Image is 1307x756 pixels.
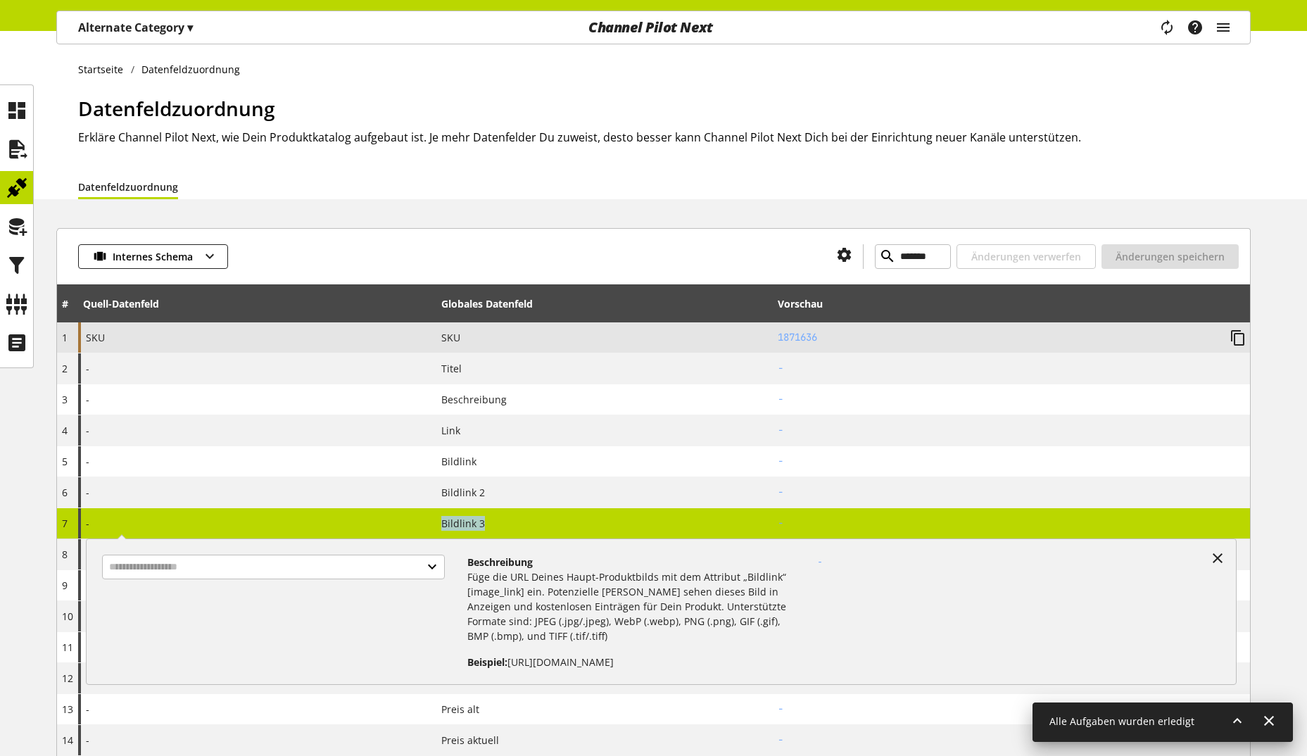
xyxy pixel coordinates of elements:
[467,569,789,643] p: Füge die URL Deines Haupt-Produktbilds mit dem Attribut „Bildlink“ [image_link] ein. Potenzielle ...
[441,392,507,407] span: Beschreibung
[778,361,1245,376] h2: -
[62,703,73,716] span: 13
[62,331,68,344] span: 1
[86,733,89,747] span: -
[795,543,1232,669] div: -
[441,454,476,469] span: Bildlink
[441,702,479,717] span: Preis alt
[78,62,131,77] a: Startseite
[83,296,159,311] div: Quell-Datenfeld
[441,361,462,376] span: Titel
[78,19,193,36] p: Alternate Category
[467,555,789,569] h4: Beschreibung
[86,424,89,437] span: -
[86,331,105,344] span: SKU
[62,610,73,623] span: 10
[62,517,68,530] span: 7
[86,393,89,406] span: -
[56,11,1251,44] nav: main navigation
[78,95,275,122] span: Datenfeldzuordnung
[93,249,107,264] img: 1869707a5a2b6c07298f74b45f9d27fa.svg
[441,516,485,531] span: Bildlink 3
[62,733,73,747] span: 14
[441,296,533,311] div: Globales Datenfeld
[62,548,68,561] span: 8
[1049,714,1194,728] span: Alle Aufgaben wurden erledigt
[507,655,614,669] span: [URL][DOMAIN_NAME]
[86,362,89,375] span: -
[62,297,68,310] span: #
[62,424,68,437] span: 4
[187,20,193,35] span: ▾
[62,486,68,499] span: 6
[86,517,89,530] span: -
[78,179,178,194] a: Datenfeldzuordnung
[86,455,89,468] span: -
[778,330,1219,345] h2: 1871636
[956,244,1096,269] button: Änderungen verwerfen
[441,733,499,748] span: Preis aktuell
[778,733,1245,748] h2: -
[778,485,1245,500] h2: -
[778,423,1245,438] h2: -
[62,362,68,375] span: 2
[778,454,1245,469] h2: -
[86,703,89,716] span: -
[113,249,193,264] span: Internes Schema
[1116,249,1225,264] span: Änderungen speichern
[778,296,823,311] div: Vorschau
[971,249,1081,264] span: Änderungen verwerfen
[441,330,460,345] span: SKU
[1101,244,1239,269] button: Änderungen speichern
[62,393,68,406] span: 3
[86,486,89,499] span: -
[467,655,507,669] span: Beispiel:
[778,702,1245,717] h2: -
[78,244,228,269] button: Internes Schema
[441,485,485,500] span: Bildlink 2
[778,516,1245,531] h2: -
[62,455,68,468] span: 5
[62,579,68,592] span: 9
[78,129,1251,146] h2: Erkläre Channel Pilot Next, wie Dein Produktkatalog aufgebaut ist. Je mehr Datenfelder Du zuweist...
[778,392,1245,407] h2: -
[62,641,73,654] span: 11
[62,672,73,685] span: 12
[441,423,460,438] span: Link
